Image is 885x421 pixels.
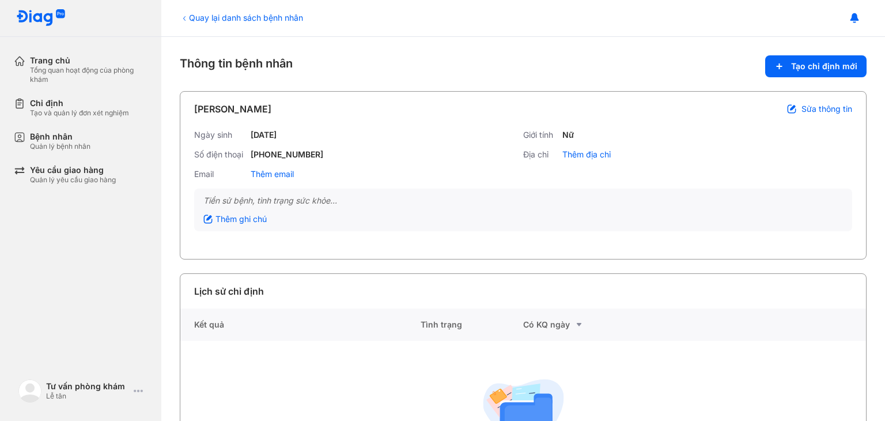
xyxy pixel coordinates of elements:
div: Ngày sinh [194,130,246,140]
div: Thêm email [251,169,294,179]
span: Tạo chỉ định mới [791,61,857,72]
div: Giới tính [523,130,558,140]
div: Số điện thoại [194,149,246,160]
div: [PHONE_NUMBER] [251,149,323,160]
div: Nữ [562,130,574,140]
div: Quản lý yêu cầu giao hàng [30,175,116,185]
div: [PERSON_NAME] [194,102,271,116]
div: Lịch sử chỉ định [194,284,264,298]
div: Yêu cầu giao hàng [30,165,116,175]
div: [DATE] [251,130,277,140]
div: Có KQ ngày [523,318,626,332]
img: logo [18,379,41,403]
div: Tình trạng [421,309,524,341]
div: Tổng quan hoạt động của phòng khám [30,66,147,84]
div: Trang chủ [30,55,147,66]
span: Sửa thông tin [801,104,852,114]
div: Thông tin bệnh nhân [180,55,867,77]
div: Tiền sử bệnh, tình trạng sức khỏe... [203,196,843,206]
div: Thêm ghi chú [203,214,267,224]
div: Thêm địa chỉ [562,149,611,160]
div: Chỉ định [30,98,129,108]
div: Bệnh nhân [30,131,90,142]
button: Tạo chỉ định mới [765,55,867,77]
div: Lễ tân [46,392,129,401]
div: Kết quả [180,309,421,341]
div: Email [194,169,246,179]
img: logo [16,9,66,27]
div: Quay lại danh sách bệnh nhân [180,12,303,24]
div: Địa chỉ [523,149,558,160]
div: Quản lý bệnh nhân [30,142,90,151]
div: Tạo và quản lý đơn xét nghiệm [30,108,129,118]
div: Tư vấn phòng khám [46,381,129,392]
